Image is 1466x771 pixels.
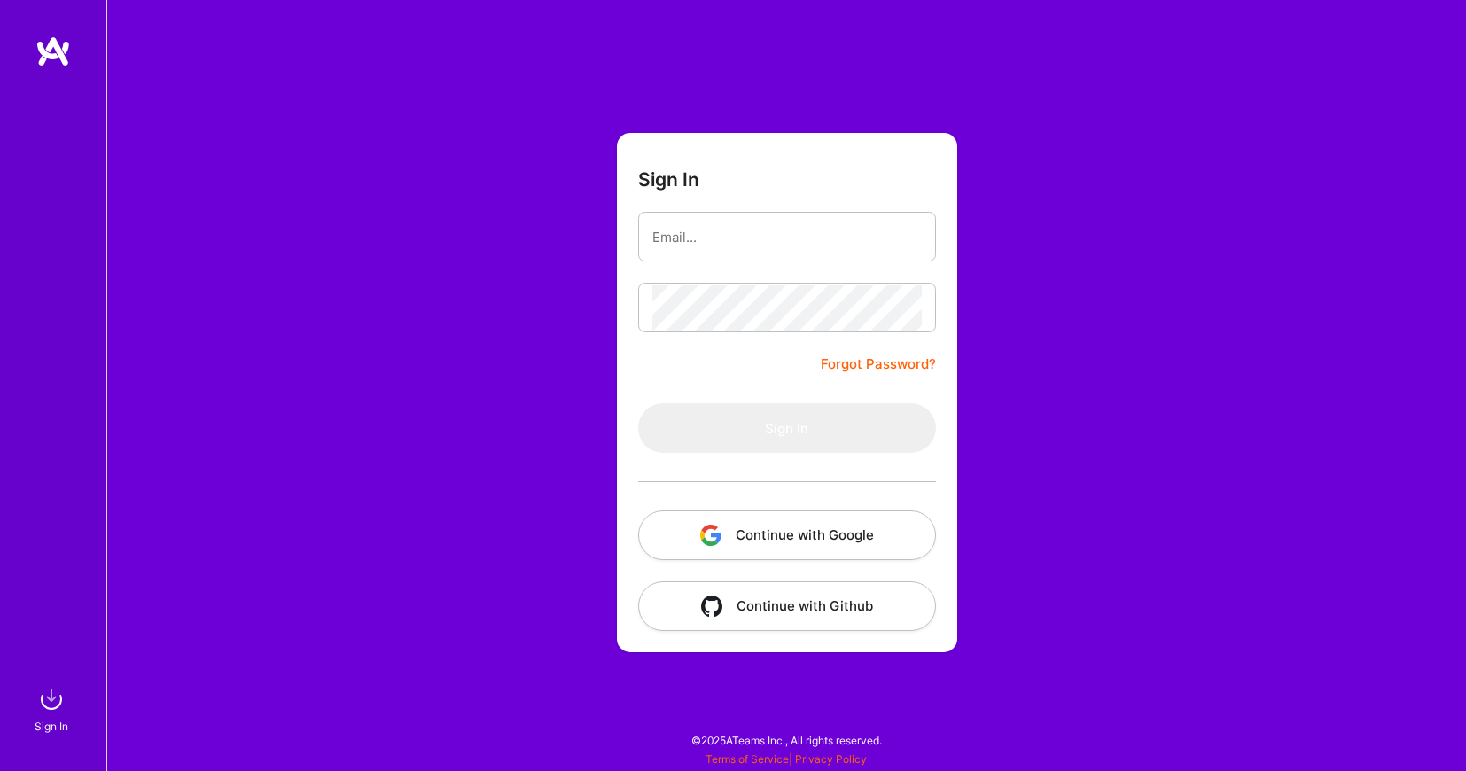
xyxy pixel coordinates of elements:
[706,752,789,766] a: Terms of Service
[795,752,867,766] a: Privacy Policy
[706,752,867,766] span: |
[652,214,922,260] input: Email...
[34,681,69,717] img: sign in
[700,525,721,546] img: icon
[638,403,936,453] button: Sign In
[701,596,722,617] img: icon
[638,581,936,631] button: Continue with Github
[638,510,936,560] button: Continue with Google
[35,35,71,67] img: logo
[106,718,1466,762] div: © 2025 ATeams Inc., All rights reserved.
[638,168,699,191] h3: Sign In
[37,681,69,736] a: sign inSign In
[35,717,68,736] div: Sign In
[821,354,936,375] a: Forgot Password?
